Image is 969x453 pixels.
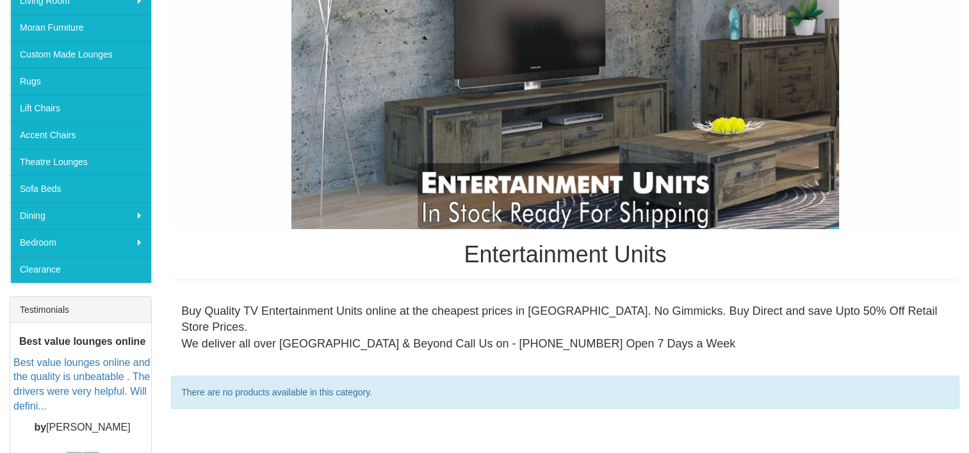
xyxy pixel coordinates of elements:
div: Buy Quality TV Entertainment Units online at the cheapest prices in [GEOGRAPHIC_DATA]. No Gimmick... [171,293,959,363]
a: Moran Furniture [10,14,151,41]
div: Testimonials [10,297,151,323]
a: Accent Chairs [10,122,151,148]
a: Dining [10,202,151,229]
a: Theatre Lounges [10,148,151,175]
a: Lift Chairs [10,95,151,122]
a: Rugs [10,68,151,95]
a: Custom Made Lounges [10,41,151,68]
a: Best value lounges online and the quality is unbeatable . The drivers were very helpful. Will def... [13,356,151,411]
b: by [34,421,46,432]
a: Clearance [10,256,151,283]
a: Bedroom [10,229,151,256]
p: [PERSON_NAME] [13,420,151,434]
b: Best value lounges online [19,335,145,346]
h1: Entertainment Units [171,242,959,267]
div: There are no products available in this category. [171,376,959,409]
a: Sofa Beds [10,175,151,202]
